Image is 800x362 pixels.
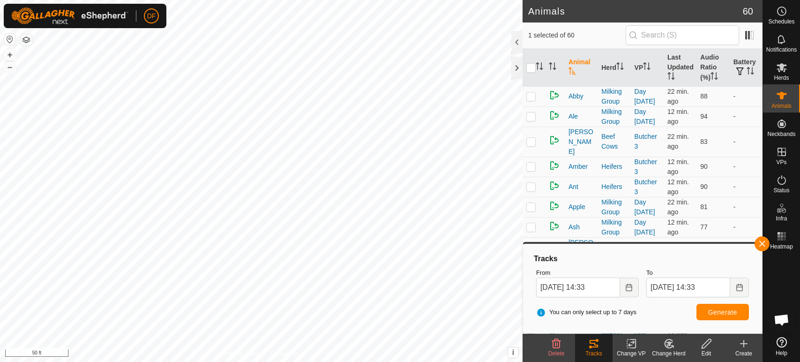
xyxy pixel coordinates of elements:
span: Sep 17, 2025, 2:22 PM [667,158,689,175]
a: Help [763,333,800,360]
div: Tracks [575,349,613,358]
h2: Animals [528,6,743,17]
p-sorticon: Activate to sort [643,64,650,71]
span: Sep 17, 2025, 2:23 PM [667,108,689,125]
span: 90 [700,163,708,170]
span: Apple [568,202,585,212]
button: Map Layers [21,34,32,45]
input: Search (S) [626,25,739,45]
span: 94 [700,113,708,120]
img: returning on [549,200,560,211]
div: Heifers [601,162,627,172]
span: Help [776,350,787,356]
p-sorticon: Activate to sort [549,64,556,71]
a: Day [DATE] [635,219,655,236]
th: Last Updated [664,49,696,87]
label: To [646,268,749,278]
a: Butcher 3 [635,158,657,175]
div: Milking Group [601,197,627,217]
p-sorticon: Activate to sort [747,68,754,76]
span: You can only select up to 7 days [536,308,636,317]
a: Privacy Policy [224,350,259,358]
p-sorticon: Activate to sort [616,64,624,71]
label: From [536,268,639,278]
div: Change VP [613,349,650,358]
span: VPs [776,159,786,165]
th: Animal [565,49,598,87]
p-sorticon: Activate to sort [710,74,718,81]
span: Ant [568,182,578,192]
span: 81 [700,203,708,211]
div: Milking Group [601,218,627,237]
span: Delete [548,350,565,357]
button: Choose Date [620,278,639,297]
span: Ale [568,112,578,121]
img: returning on [549,135,560,146]
div: Open chat [768,306,796,334]
th: Herd [598,49,630,87]
span: Generate [708,309,737,316]
span: 90 [700,183,708,190]
p-sorticon: Activate to sort [667,74,675,81]
a: Contact Us [270,350,298,358]
p-sorticon: Activate to sort [568,68,576,76]
span: 83 [700,138,708,145]
div: Change Herd [650,349,688,358]
th: VP [631,49,664,87]
span: 60 [743,4,753,18]
td: - [730,127,763,157]
span: Amber [568,162,588,172]
div: Beef Cows [601,132,627,151]
a: Day [DATE] [635,88,655,105]
img: returning on [549,90,560,101]
span: Sep 17, 2025, 2:13 PM [667,133,689,150]
div: Heifers [601,182,627,192]
td: - [730,197,763,217]
span: 1 selected of 60 [528,30,626,40]
span: Neckbands [767,131,795,137]
img: returning on [549,160,560,171]
a: Day [DATE] [635,198,655,216]
div: Edit [688,349,725,358]
span: 77 [700,223,708,231]
th: Audio Ratio (%) [696,49,729,87]
td: - [730,106,763,127]
span: i [512,348,514,356]
span: [PERSON_NAME] [568,238,594,267]
span: Ash [568,222,580,232]
span: Sep 17, 2025, 2:13 PM [667,88,689,105]
img: Gallagher Logo [11,8,128,24]
span: DF [147,11,156,21]
button: Generate [696,304,749,320]
span: Animals [771,103,792,109]
img: returning on [549,220,560,232]
span: Sep 17, 2025, 2:22 PM [667,219,689,236]
span: Herds [774,75,789,81]
button: – [4,61,15,73]
img: returning on [549,180,560,191]
span: [PERSON_NAME] [568,127,594,157]
div: Milking Group [601,87,627,106]
td: - [730,237,763,267]
button: + [4,49,15,60]
div: Tracks [532,253,753,264]
a: Day [DATE] [635,108,655,125]
td: - [730,177,763,197]
button: Reset Map [4,34,15,45]
span: Notifications [766,47,797,53]
td: - [730,217,763,237]
span: Infra [776,216,787,221]
button: Choose Date [730,278,749,297]
span: Heatmap [770,244,793,249]
td: - [730,157,763,177]
button: i [508,347,518,358]
span: Sep 17, 2025, 2:13 PM [667,198,689,216]
p-sorticon: Activate to sort [536,64,543,71]
span: Status [773,188,789,193]
span: 88 [700,92,708,100]
a: Butcher 3 [635,178,657,196]
span: Schedules [768,19,794,24]
img: returning on [549,110,560,121]
td: - [730,86,763,106]
a: Butcher 3 [635,133,657,150]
